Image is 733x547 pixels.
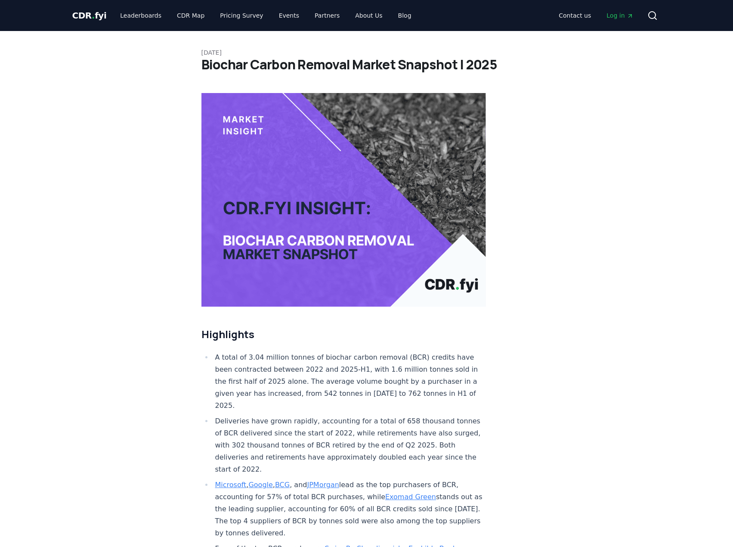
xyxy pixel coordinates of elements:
[552,8,598,23] a: Contact us
[213,415,486,476] li: Deliveries have grown rapidly, accounting for a total of 658 thousand tonnes of BCR delivered sin...
[215,481,247,489] a: Microsoft
[272,8,306,23] a: Events
[113,8,168,23] a: Leaderboards
[213,351,486,412] li: A total of 3.04 million tonnes of biochar carbon removal (BCR) credits have been contracted betwe...
[113,8,418,23] nav: Main
[201,57,532,72] h1: Biochar Carbon Removal Market Snapshot | 2025
[92,10,95,21] span: .
[72,10,107,21] span: CDR fyi
[307,481,339,489] a: JPMorgan
[348,8,389,23] a: About Us
[72,9,107,22] a: CDR.fyi
[170,8,211,23] a: CDR Map
[213,8,270,23] a: Pricing Survey
[308,8,346,23] a: Partners
[201,48,532,57] p: [DATE]
[201,93,486,307] img: blog post image
[600,8,640,23] a: Log in
[552,8,640,23] nav: Main
[391,8,418,23] a: Blog
[275,481,290,489] a: BCG
[213,479,486,539] li: , , , and lead as the top purchasers of BCR, accounting for 57% of total BCR purchases, while sta...
[385,493,436,501] a: Exomad Green
[248,481,272,489] a: Google
[606,11,633,20] span: Log in
[201,327,486,341] h2: Highlights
